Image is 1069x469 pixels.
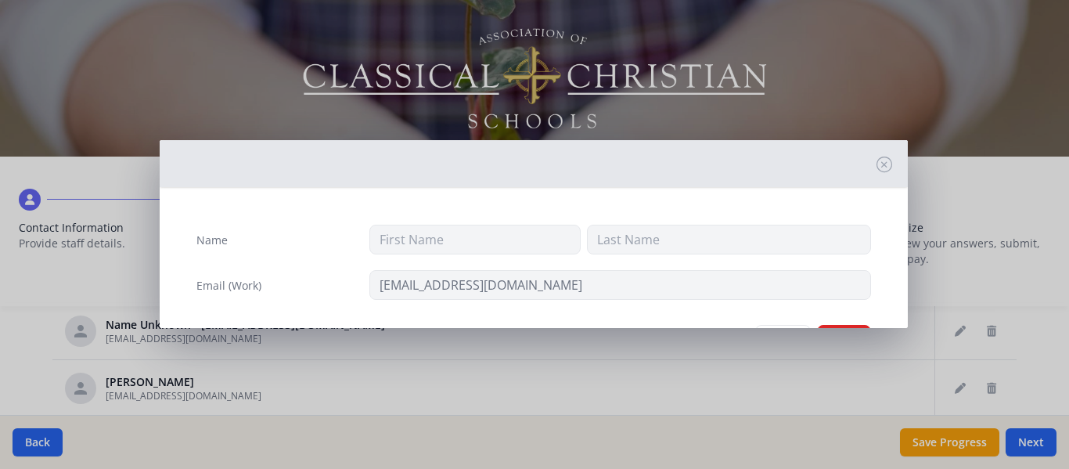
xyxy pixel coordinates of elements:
[369,270,872,300] input: contact@site.com
[587,225,871,254] input: Last Name
[817,325,871,355] button: Delete
[369,225,581,254] input: First Name
[755,325,811,355] button: Cancel
[196,233,228,248] label: Name
[196,278,261,294] label: Email (Work)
